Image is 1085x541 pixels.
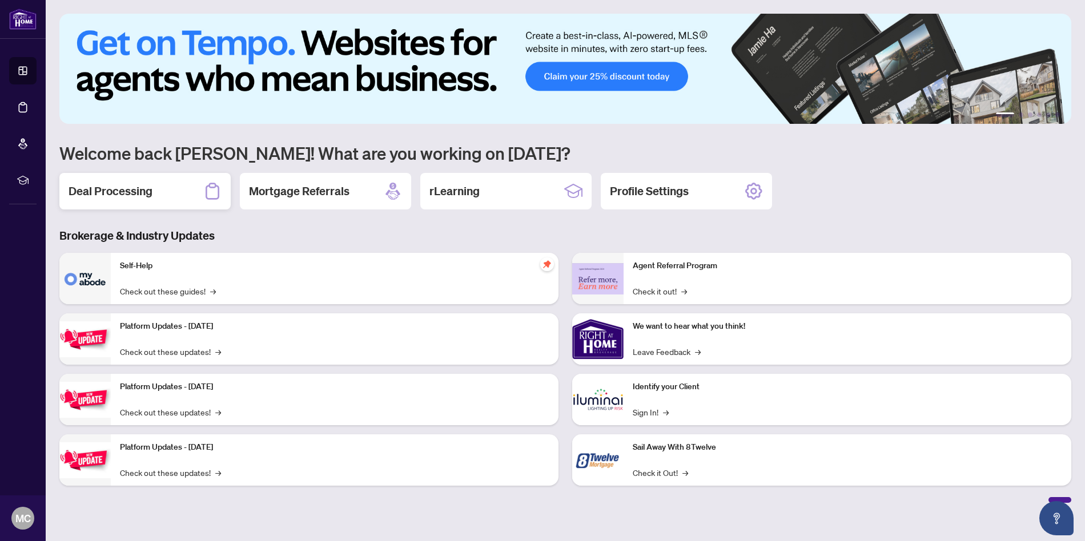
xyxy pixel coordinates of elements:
[633,260,1062,272] p: Agent Referral Program
[695,345,701,358] span: →
[540,257,554,271] span: pushpin
[120,381,549,393] p: Platform Updates - [DATE]
[215,466,221,479] span: →
[1037,112,1042,117] button: 4
[1028,112,1032,117] button: 3
[572,434,624,486] img: Sail Away With 8Twelve
[59,442,111,478] img: Platform Updates - June 23, 2025
[1039,501,1074,535] button: Open asap
[249,183,349,199] h2: Mortgage Referrals
[120,260,549,272] p: Self-Help
[633,381,1062,393] p: Identify your Client
[120,466,221,479] a: Check out these updates!→
[59,228,1071,244] h3: Brokerage & Industry Updates
[572,313,624,365] img: We want to hear what you think!
[1055,112,1060,117] button: 6
[633,285,687,297] a: Check it out!→
[633,320,1062,333] p: We want to hear what you think!
[120,320,549,333] p: Platform Updates - [DATE]
[210,285,216,297] span: →
[572,374,624,425] img: Identify your Client
[215,345,221,358] span: →
[682,466,688,479] span: →
[120,345,221,358] a: Check out these updates!→
[633,345,701,358] a: Leave Feedback→
[429,183,480,199] h2: rLearning
[59,142,1071,164] h1: Welcome back [PERSON_NAME]! What are you working on [DATE]?
[610,183,689,199] h2: Profile Settings
[59,382,111,418] img: Platform Updates - July 8, 2025
[633,441,1062,454] p: Sail Away With 8Twelve
[633,406,669,418] a: Sign In!→
[15,510,31,526] span: MC
[9,9,37,30] img: logo
[69,183,152,199] h2: Deal Processing
[120,441,549,454] p: Platform Updates - [DATE]
[572,263,624,294] img: Agent Referral Program
[59,253,111,304] img: Self-Help
[59,14,1071,124] img: Slide 0
[633,466,688,479] a: Check it Out!→
[1046,112,1051,117] button: 5
[663,406,669,418] span: →
[1019,112,1023,117] button: 2
[215,406,221,418] span: →
[120,406,221,418] a: Check out these updates!→
[996,112,1014,117] button: 1
[120,285,216,297] a: Check out these guides!→
[681,285,687,297] span: →
[59,321,111,357] img: Platform Updates - July 21, 2025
